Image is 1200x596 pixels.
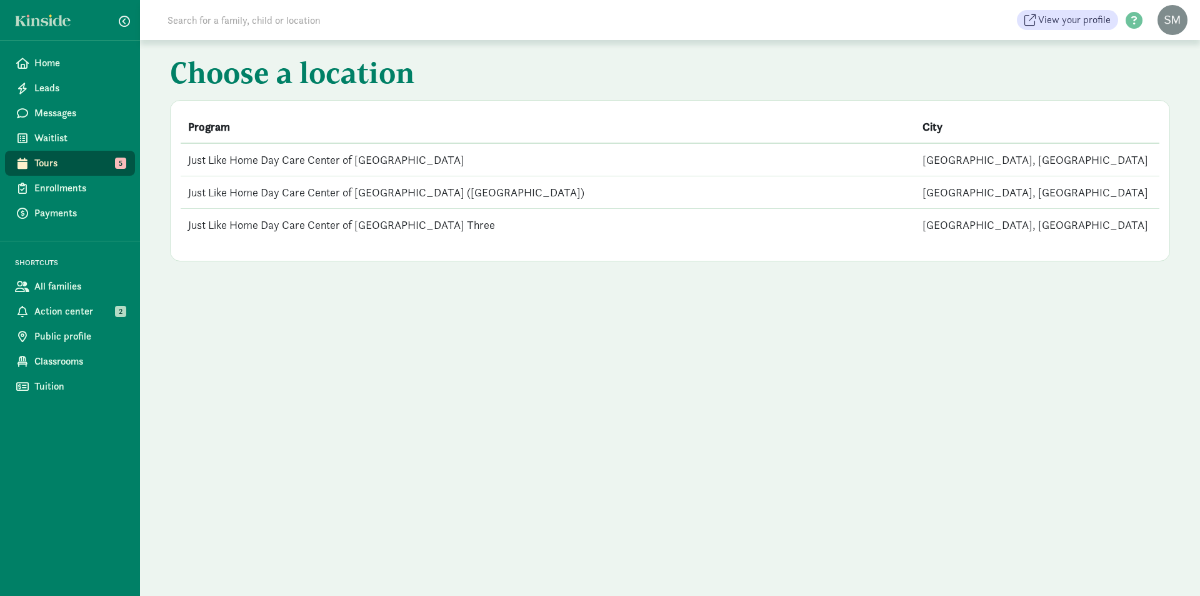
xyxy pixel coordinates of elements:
[5,126,135,151] a: Waitlist
[34,56,125,71] span: Home
[5,349,135,374] a: Classrooms
[1017,10,1118,30] a: View your profile
[34,156,125,171] span: Tours
[170,55,957,95] h1: Choose a location
[34,279,125,294] span: All families
[34,81,125,96] span: Leads
[1137,536,1200,596] iframe: Chat Widget
[34,304,125,319] span: Action center
[34,106,125,121] span: Messages
[34,329,125,344] span: Public profile
[181,143,915,176] td: Just Like Home Day Care Center of [GEOGRAPHIC_DATA]
[5,201,135,226] a: Payments
[5,151,135,176] a: Tours 5
[915,176,1160,209] td: [GEOGRAPHIC_DATA], [GEOGRAPHIC_DATA]
[5,324,135,349] a: Public profile
[5,374,135,399] a: Tuition
[915,111,1160,143] th: City
[1038,13,1111,28] span: View your profile
[181,209,915,241] td: Just Like Home Day Care Center of [GEOGRAPHIC_DATA] Three
[181,176,915,209] td: Just Like Home Day Care Center of [GEOGRAPHIC_DATA] ([GEOGRAPHIC_DATA])
[915,143,1160,176] td: [GEOGRAPHIC_DATA], [GEOGRAPHIC_DATA]
[160,8,511,33] input: Search for a family, child or location
[34,379,125,394] span: Tuition
[5,176,135,201] a: Enrollments
[34,131,125,146] span: Waitlist
[34,354,125,369] span: Classrooms
[34,206,125,221] span: Payments
[5,101,135,126] a: Messages
[34,181,125,196] span: Enrollments
[5,274,135,299] a: All families
[915,209,1160,241] td: [GEOGRAPHIC_DATA], [GEOGRAPHIC_DATA]
[181,111,915,143] th: Program
[5,76,135,101] a: Leads
[5,299,135,324] a: Action center 2
[115,306,126,317] span: 2
[115,158,126,169] span: 5
[5,51,135,76] a: Home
